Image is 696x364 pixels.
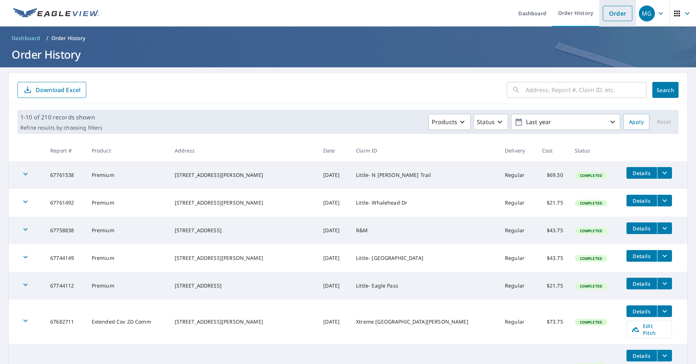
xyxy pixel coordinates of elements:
[631,197,653,204] span: Details
[639,5,655,21] div: MG
[536,244,569,272] td: $43.75
[657,222,672,234] button: filesDropdownBtn-67758838
[626,305,657,317] button: detailsBtn-67682711
[523,116,608,128] p: Last year
[86,140,169,161] th: Product
[569,140,621,161] th: Status
[576,256,606,261] span: Completed
[175,171,312,179] div: [STREET_ADDRESS][PERSON_NAME]
[631,280,653,287] span: Details
[175,282,312,289] div: [STREET_ADDRESS]
[44,189,86,217] td: 67761492
[9,32,687,44] nav: breadcrumb
[428,114,471,130] button: Products
[499,244,536,272] td: Regular
[9,32,43,44] a: Dashboard
[631,225,653,232] span: Details
[629,118,644,127] span: Apply
[474,114,508,130] button: Status
[36,86,80,94] p: Download Excel
[17,82,86,98] button: Download Excel
[350,161,499,189] td: Little- N [PERSON_NAME] Trail
[631,352,653,359] span: Details
[175,318,312,325] div: [STREET_ADDRESS][PERSON_NAME]
[317,300,350,344] td: [DATE]
[499,217,536,244] td: Regular
[499,300,536,344] td: Regular
[86,244,169,272] td: Premium
[499,161,536,189] td: Regular
[350,189,499,217] td: Little- Whalehead Dr
[317,189,350,217] td: [DATE]
[44,161,86,189] td: 67761538
[44,272,86,300] td: 67744112
[44,244,86,272] td: 67744149
[12,35,40,42] span: Dashboard
[623,114,649,130] button: Apply
[44,140,86,161] th: Report #
[86,189,169,217] td: Premium
[657,305,672,317] button: filesDropdownBtn-67682711
[652,82,679,98] button: Search
[536,161,569,189] td: $69.50
[536,272,569,300] td: $21.75
[175,227,312,234] div: [STREET_ADDRESS]
[631,170,653,177] span: Details
[576,320,606,325] span: Completed
[536,300,569,344] td: $73.75
[46,34,48,43] li: /
[350,217,499,244] td: R&M
[44,300,86,344] td: 67682711
[657,350,672,361] button: filesDropdownBtn-67682107
[499,189,536,217] td: Regular
[657,278,672,289] button: filesDropdownBtn-67744112
[350,300,499,344] td: Xtreme [GEOGRAPHIC_DATA][PERSON_NAME]
[20,124,102,131] p: Refine results by choosing filters
[499,272,536,300] td: Regular
[657,167,672,179] button: filesDropdownBtn-67761538
[626,195,657,206] button: detailsBtn-67761492
[86,300,169,344] td: Extended Cov 2D Comm
[657,250,672,262] button: filesDropdownBtn-67744149
[603,6,632,21] a: Order
[576,201,606,206] span: Completed
[511,114,620,130] button: Last year
[626,350,657,361] button: detailsBtn-67682107
[626,167,657,179] button: detailsBtn-67761538
[317,161,350,189] td: [DATE]
[175,254,312,262] div: [STREET_ADDRESS][PERSON_NAME]
[626,222,657,234] button: detailsBtn-67758838
[631,323,667,336] span: Edit Pitch
[86,272,169,300] td: Premium
[576,284,606,289] span: Completed
[350,272,499,300] td: Little- Eagle Pass
[477,118,495,126] p: Status
[658,87,673,94] span: Search
[86,161,169,189] td: Premium
[536,189,569,217] td: $21.75
[317,244,350,272] td: [DATE]
[631,308,653,315] span: Details
[536,217,569,244] td: $43.75
[576,173,606,178] span: Completed
[51,35,86,42] p: Order History
[86,217,169,244] td: Premium
[317,140,350,161] th: Date
[317,217,350,244] td: [DATE]
[626,278,657,289] button: detailsBtn-67744112
[536,140,569,161] th: Cost
[9,47,687,62] h1: Order History
[432,118,457,126] p: Products
[631,253,653,260] span: Details
[169,140,318,161] th: Address
[626,321,672,338] a: Edit Pitch
[20,113,102,122] p: 1-10 of 210 records shown
[657,195,672,206] button: filesDropdownBtn-67761492
[626,250,657,262] button: detailsBtn-67744149
[576,228,606,233] span: Completed
[350,244,499,272] td: Little- [GEOGRAPHIC_DATA]
[175,199,312,206] div: [STREET_ADDRESS][PERSON_NAME]
[526,80,646,100] input: Address, Report #, Claim ID, etc.
[350,140,499,161] th: Claim ID
[499,140,536,161] th: Delivery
